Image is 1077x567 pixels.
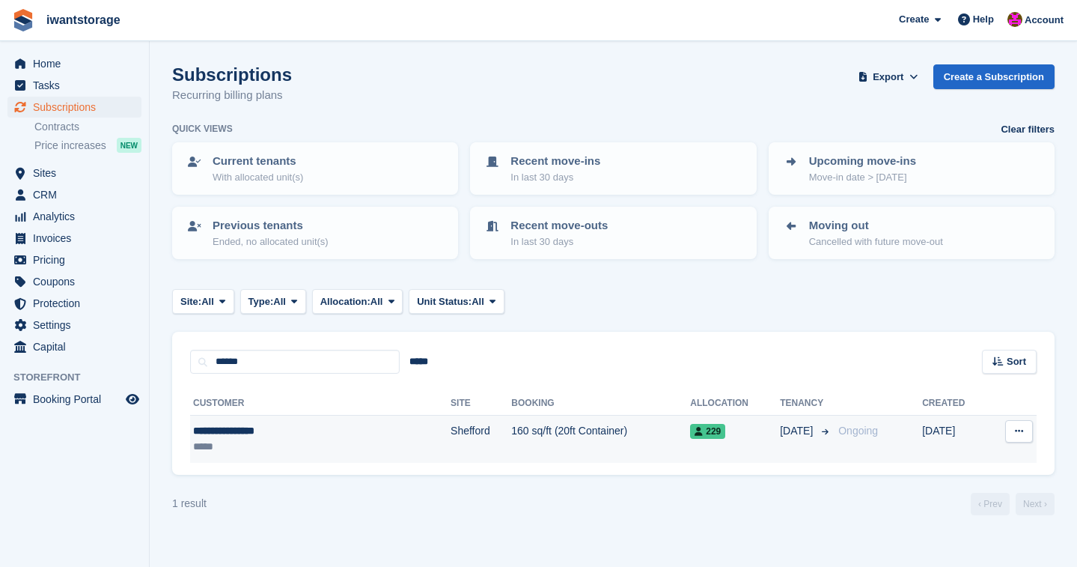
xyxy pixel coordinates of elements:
[123,390,141,408] a: Preview store
[968,493,1058,515] nav: Page
[922,416,988,463] td: [DATE]
[172,122,233,136] h6: Quick views
[273,294,286,309] span: All
[1001,122,1055,137] a: Clear filters
[409,289,504,314] button: Unit Status: All
[312,289,403,314] button: Allocation: All
[33,293,123,314] span: Protection
[34,120,141,134] a: Contracts
[451,416,511,463] td: Shefford
[511,392,690,416] th: Booking
[510,153,600,170] p: Recent move-ins
[33,75,123,96] span: Tasks
[180,294,201,309] span: Site:
[172,289,234,314] button: Site: All
[7,97,141,118] a: menu
[12,9,34,31] img: stora-icon-8386f47178a22dfd0bd8f6a31ec36ba5ce8667c1dd55bd0f319d3a0aa187defe.svg
[1007,12,1022,27] img: Jonathan
[472,208,754,258] a: Recent move-outs In last 30 days
[7,293,141,314] a: menu
[472,294,484,309] span: All
[973,12,994,27] span: Help
[213,170,303,185] p: With allocated unit(s)
[809,234,943,249] p: Cancelled with future move-out
[33,184,123,205] span: CRM
[7,75,141,96] a: menu
[172,64,292,85] h1: Subscriptions
[770,208,1053,258] a: Moving out Cancelled with future move-out
[33,271,123,292] span: Coupons
[933,64,1055,89] a: Create a Subscription
[780,392,832,416] th: Tenancy
[7,315,141,336] a: menu
[510,170,600,185] p: In last 30 days
[7,336,141,357] a: menu
[320,294,370,309] span: Allocation:
[40,7,126,32] a: iwantstorage
[510,217,608,234] p: Recent move-outs
[172,496,207,512] div: 1 result
[7,271,141,292] a: menu
[1007,354,1026,369] span: Sort
[7,206,141,227] a: menu
[33,206,123,227] span: Analytics
[7,389,141,410] a: menu
[472,144,754,193] a: Recent move-ins In last 30 days
[770,144,1053,193] a: Upcoming move-ins Move-in date > [DATE]
[838,425,878,437] span: Ongoing
[190,392,451,416] th: Customer
[7,163,141,184] a: menu
[240,289,306,314] button: Type: All
[417,294,472,309] span: Unit Status:
[873,70,903,85] span: Export
[33,97,123,118] span: Subscriptions
[33,249,123,270] span: Pricing
[213,234,329,249] p: Ended, no allocated unit(s)
[690,392,780,416] th: Allocation
[855,64,921,89] button: Export
[451,392,511,416] th: Site
[201,294,214,309] span: All
[7,53,141,74] a: menu
[172,87,292,104] p: Recurring billing plans
[33,163,123,184] span: Sites
[809,217,943,234] p: Moving out
[511,416,690,463] td: 160 sq/ft (20ft Container)
[7,184,141,205] a: menu
[33,53,123,74] span: Home
[213,153,303,170] p: Current tenants
[922,392,988,416] th: Created
[690,424,725,439] span: 229
[174,208,457,258] a: Previous tenants Ended, no allocated unit(s)
[174,144,457,193] a: Current tenants With allocated unit(s)
[1025,13,1064,28] span: Account
[13,370,149,385] span: Storefront
[34,137,141,154] a: Price increases NEW
[117,138,141,153] div: NEW
[33,315,123,336] span: Settings
[7,228,141,249] a: menu
[213,217,329,234] p: Previous tenants
[510,234,608,249] p: In last 30 days
[899,12,929,27] span: Create
[33,389,123,410] span: Booking Portal
[34,139,106,153] span: Price increases
[809,170,916,185] p: Move-in date > [DATE]
[33,228,123,249] span: Invoices
[33,336,123,357] span: Capital
[248,294,274,309] span: Type:
[780,423,816,439] span: [DATE]
[1016,493,1055,515] a: Next
[971,493,1010,515] a: Previous
[370,294,383,309] span: All
[809,153,916,170] p: Upcoming move-ins
[7,249,141,270] a: menu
